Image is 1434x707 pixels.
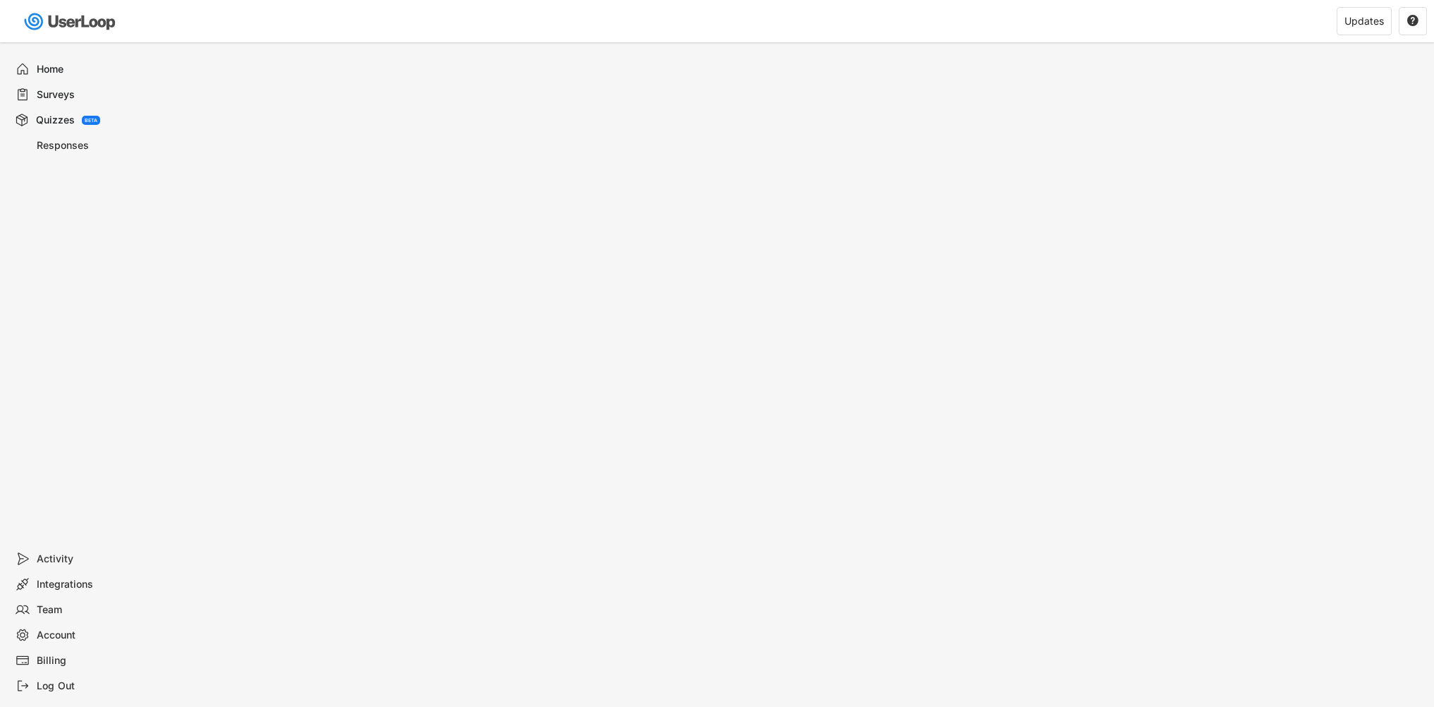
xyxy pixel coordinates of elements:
div: Log Out [37,679,130,693]
img: userloop-logo-01.svg [21,7,121,36]
div: Account [37,629,130,642]
div: Home [37,63,130,76]
div: Responses [37,139,130,152]
div: Updates [1344,16,1384,26]
div: Activity [37,552,130,566]
div: Integrations [37,578,130,591]
div: Quizzes [36,114,75,127]
div: BETA [85,118,97,123]
div: Team [37,603,130,617]
button:  [1406,15,1419,28]
text:  [1407,14,1418,27]
div: Surveys [37,88,130,102]
div: Billing [37,654,130,667]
